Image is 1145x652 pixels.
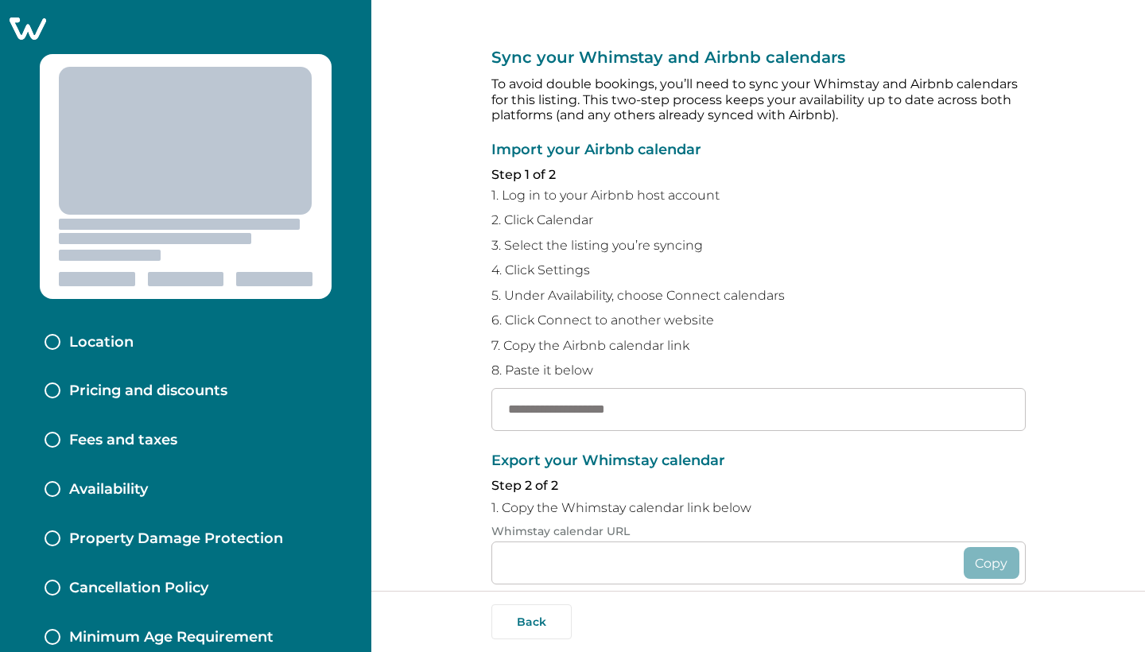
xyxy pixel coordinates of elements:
[491,212,1026,228] p: 2. Click Calendar
[491,500,1026,516] p: 1. Copy the Whimstay calendar link below
[491,604,572,639] button: Back
[69,481,148,499] p: Availability
[491,48,1026,67] p: Sync your Whimstay and Airbnb calendars
[491,453,1026,469] p: Export your Whimstay calendar
[491,142,1026,158] p: Import your Airbnb calendar
[491,312,1026,328] p: 6. Click Connect to another website
[491,76,1026,123] p: To avoid double bookings, you’ll need to sync your Whimstay and Airbnb calendars for this listing...
[69,334,134,351] p: Location
[964,547,1019,579] button: Copy
[69,580,208,597] p: Cancellation Policy
[69,629,274,646] p: Minimum Age Requirement
[69,432,177,449] p: Fees and taxes
[491,525,1026,538] p: Whimstay calendar URL
[491,338,1026,354] p: 7. Copy the Airbnb calendar link
[491,478,1026,494] p: Step 2 of 2
[491,167,1026,183] p: Step 1 of 2
[491,288,1026,304] p: 5. Under Availability, choose Connect calendars
[491,363,1026,378] p: 8. Paste it below
[491,262,1026,278] p: 4. Click Settings
[69,382,227,400] p: Pricing and discounts
[69,530,283,548] p: Property Damage Protection
[491,188,1026,204] p: 1. Log in to your Airbnb host account
[491,238,1026,254] p: 3. Select the listing you’re syncing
